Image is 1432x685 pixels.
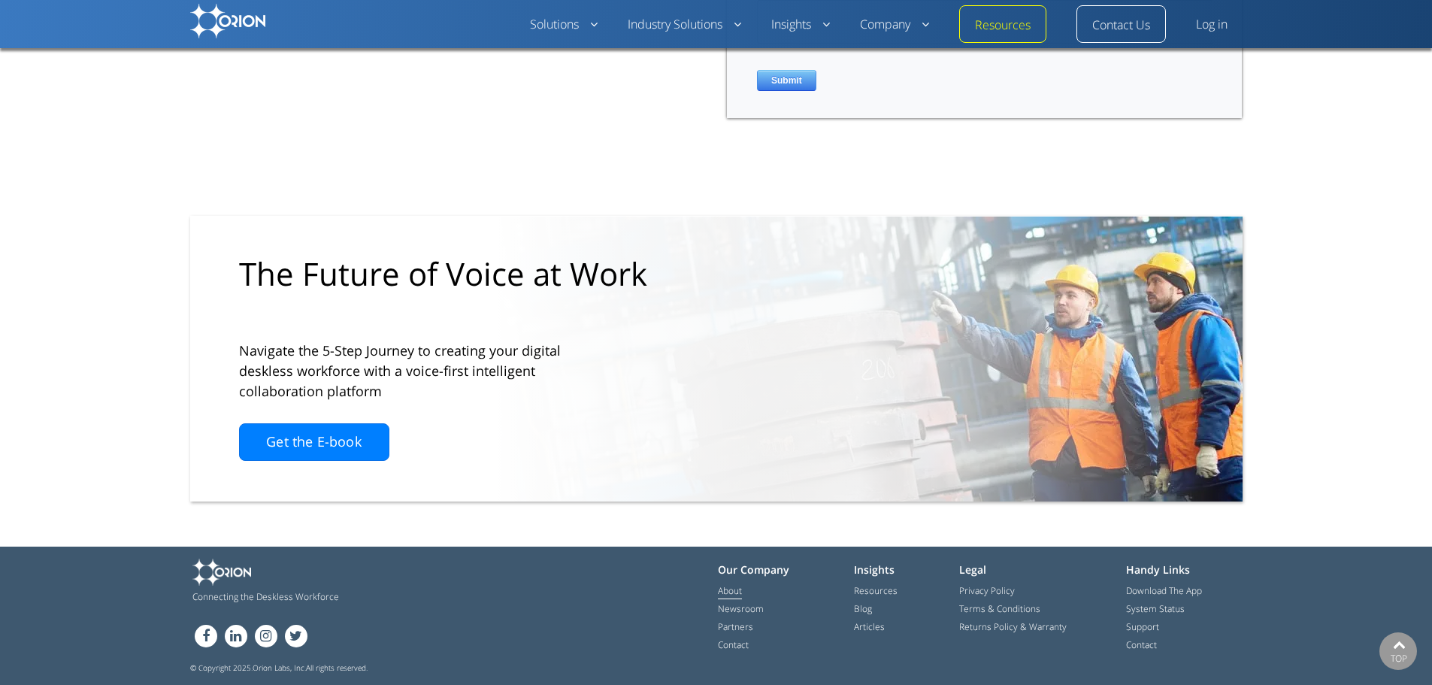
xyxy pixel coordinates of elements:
a: Get the E-book [239,423,389,461]
a: Resources [854,584,898,598]
h3: Handy Links [1126,559,1240,580]
h3: Insights [854,559,937,580]
h3: The Future of Voice at Work [239,254,699,293]
a: Insights [771,16,830,34]
h3: Legal [959,559,1104,580]
a: Company [860,16,929,34]
span: Connecting the Deskless Workforce [192,592,537,602]
a: Terms & Conditions [959,602,1040,616]
span: © Copyright 2025. All rights reserved. [190,662,1243,673]
a: Industry Solutions [628,16,741,34]
a: Support [1126,620,1159,634]
a: Partners [718,620,753,634]
a: System Status [1126,602,1185,616]
a: Solutions [530,16,598,34]
a: Articles [854,620,885,634]
h3: Our Company [718,559,831,580]
iframe: Chat Widget [1161,511,1432,685]
a: Log in [1196,16,1228,34]
a: Contact [1126,638,1157,652]
a: About [718,584,742,599]
a: Blog [854,602,872,616]
img: Orion [192,559,251,586]
h4: Navigate the 5-Step Journey to creating your digital deskless workforce with a voice-first intell... [239,341,615,402]
a: Resources [975,17,1031,35]
a: Contact Us [1092,17,1150,35]
img: Orion [190,4,265,38]
a: Newsroom [718,602,764,616]
a: Privacy Policy [959,584,1015,598]
a: Orion Labs, Inc. [253,662,306,674]
a: Returns Policy & Warranty [959,620,1067,634]
a: Download The App [1126,584,1202,598]
a: Contact [718,638,749,652]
